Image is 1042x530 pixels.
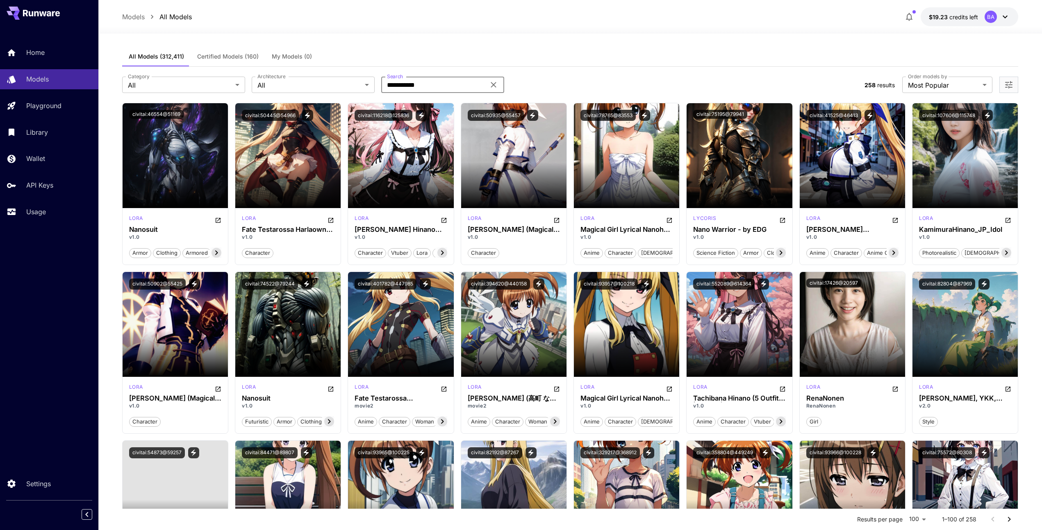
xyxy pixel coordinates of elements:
button: civitai:50445@54966 [242,110,299,121]
button: View trigger words [301,279,312,290]
a: All Models [159,12,192,22]
div: SD 1.5 [919,215,933,224]
button: character [605,416,636,427]
span: credits left [949,14,978,20]
button: View trigger words [760,447,771,458]
div: SD 1.5 [580,215,594,224]
p: lora [919,383,933,391]
h3: RenaNonen [806,394,899,402]
button: View trigger words [416,110,427,121]
div: Nano Warrior - by EDG [693,226,785,233]
span: armored [183,249,211,257]
p: Models [26,74,49,84]
h3: [PERSON_NAME] (Magical Girl Lyrical Nanoha) [PERSON_NAME]疾风 （魔法少女[PERSON_NAME]） [129,394,221,402]
button: clothing [764,247,792,258]
button: clothing [153,247,181,258]
h3: [PERSON_NAME] (Adult.ver) 高町ヴィヴィオ / Magical girl Lyrical NANOHA [806,226,899,233]
button: View trigger words [641,279,652,290]
div: SD 1.5 [919,383,933,393]
button: civitai:552089@614364 [693,279,755,290]
span: All [257,80,362,90]
button: character [492,416,523,427]
button: View trigger words [982,110,993,121]
button: View trigger words [978,279,990,290]
button: civitai:50935@55457 [468,110,524,121]
span: anime [581,418,603,426]
p: v1.0 [355,233,447,241]
p: v2.0 [919,402,1011,410]
button: Collapse sidebar [82,509,92,520]
button: anime [580,416,603,427]
h3: Tachibana Hinano (5 Outfits) | VSPO! | [Pony XL] [693,394,785,402]
span: character [605,249,636,257]
span: character [355,249,386,257]
button: View trigger words [420,279,431,290]
span: [DEMOGRAPHIC_DATA] [638,418,703,426]
button: Open in CivitAI [892,383,899,393]
button: Open in CivitAI [1005,215,1011,224]
button: [DEMOGRAPHIC_DATA] [638,416,704,427]
span: anime [807,249,828,257]
span: character [605,418,636,426]
button: View trigger words [416,447,427,458]
button: civitai:75572@80308 [919,447,975,458]
span: lora [414,249,430,257]
button: civitai:93966@100228 [806,447,865,458]
p: v1.0 [580,233,673,241]
span: vtuber [751,418,774,426]
button: civitai:78765@83553 [580,110,636,121]
label: Architecture [257,73,285,80]
button: science fiction [693,247,738,258]
span: character [130,418,160,426]
span: character [468,249,499,257]
p: Usage [26,207,46,217]
button: character [830,247,862,258]
button: civitai:54873@59257 [129,447,185,458]
button: anime [355,416,377,427]
button: character [379,416,410,427]
div: SD 1.5 [468,215,482,224]
button: View trigger words [526,447,537,458]
p: v1.0 [806,233,899,241]
div: Pony [468,383,482,393]
p: lora [806,215,820,222]
button: Open in CivitAI [441,383,447,393]
div: Hayate Yagami (Magical Girl Lyrical Nanoha) 八神疾风 （魔法少女奈叶） [129,394,221,402]
span: style [919,418,937,426]
div: Tachibana Hinano 橘ひなの / VSPO! [355,226,447,233]
button: civitai:93957@100218 [580,279,638,290]
div: Nanoha Takamachi (高町 なのは) - Magical Girl Lyrical Nanoha (魔法少女リリカルなのは) [468,394,560,402]
button: Open in CivitAI [1005,383,1011,393]
span: clothing [298,418,325,426]
span: anime [694,418,715,426]
span: futuristic [242,418,271,426]
p: Home [26,48,45,57]
p: lora [355,383,369,391]
button: clothing [297,416,325,427]
button: $19.2308BA [921,7,1018,26]
span: woman [526,418,550,426]
div: SD 1.5 [242,383,256,393]
span: [DEMOGRAPHIC_DATA] [638,249,703,257]
div: Nanoha Takamachi (Magical Girl Lyrical Nanoha) 高町奈叶 （魔法少女奈叶） [468,226,560,233]
p: movie2 [468,402,560,410]
button: Open in CivitAI [328,383,334,393]
p: lora [919,215,933,222]
button: vtuber [388,247,412,258]
button: civitai:394620@440158 [468,279,530,290]
p: lora [693,383,707,391]
label: Category [128,73,150,80]
button: Open in CivitAI [779,215,786,224]
button: character [129,416,161,427]
span: character [242,249,273,257]
div: Nanosuit [242,394,334,402]
div: SD 1.5 [129,215,143,224]
div: Collapse sidebar [88,507,98,522]
div: SD 1.5 [355,215,369,224]
span: armor [740,249,762,257]
p: API Keys [26,180,53,190]
button: civitai:329217@368912 [580,447,640,458]
button: civitai:107606@115748 [919,110,978,121]
button: vtuber character [432,247,483,258]
label: Search [387,73,403,80]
